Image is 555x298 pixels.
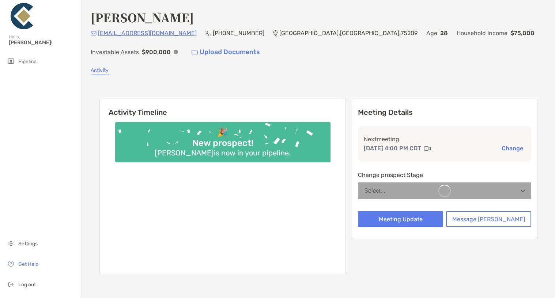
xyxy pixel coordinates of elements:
p: [EMAIL_ADDRESS][DOMAIN_NAME] [98,29,197,38]
span: Log out [18,282,36,288]
img: Zoe Logo [9,3,35,29]
p: Investable Assets [91,48,139,57]
p: $75,000 [510,29,535,38]
a: Activity [91,67,109,75]
img: settings icon [7,239,15,248]
span: Get Help [18,261,38,267]
h4: [PERSON_NAME] [91,9,194,26]
span: [PERSON_NAME]! [9,39,77,46]
div: New prospect! [189,138,256,148]
img: Phone Icon [205,30,211,36]
img: Info Icon [174,50,178,54]
p: Next meeting [364,135,525,144]
img: pipeline icon [7,57,15,65]
p: [DATE] 4:00 PM CDT [364,144,421,153]
p: $900,000 [142,48,171,57]
img: Confetti [115,122,331,156]
button: Change [499,144,525,152]
p: 28 [440,29,448,38]
h6: Activity Timeline [100,99,346,117]
img: button icon [192,50,198,55]
a: Upload Documents [187,44,265,60]
p: Household Income [457,29,507,38]
img: get-help icon [7,259,15,268]
p: [PHONE_NUMBER] [213,29,264,38]
p: [GEOGRAPHIC_DATA] , [GEOGRAPHIC_DATA] , 75209 [279,29,418,38]
div: 🎉 [214,127,231,138]
span: Settings [18,241,38,247]
img: communication type [424,146,431,151]
p: Change prospect Stage [358,170,531,180]
p: Meeting Details [358,108,531,117]
span: Pipeline [18,59,37,65]
img: logout icon [7,280,15,288]
div: [PERSON_NAME] is now in your pipeline. [152,148,294,157]
img: Email Icon [91,31,97,35]
button: Meeting Update [358,211,443,227]
button: Message [PERSON_NAME] [446,211,531,227]
img: Location Icon [273,30,278,36]
p: Age [426,29,437,38]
